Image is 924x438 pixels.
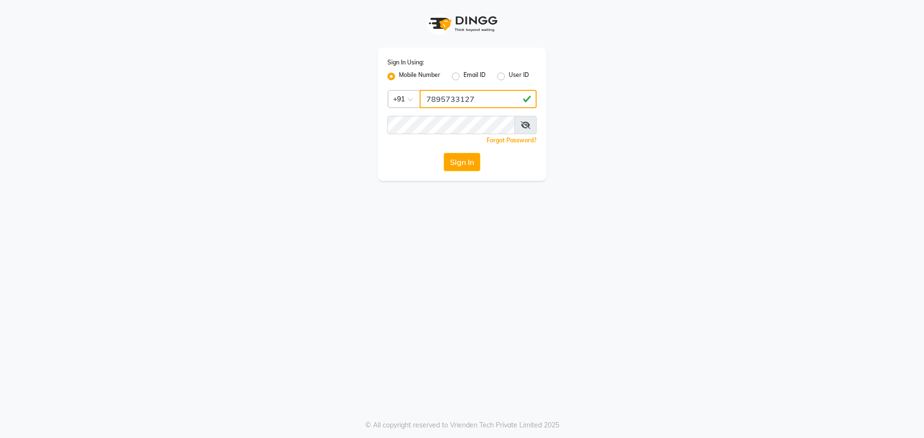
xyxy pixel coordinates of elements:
input: Username [420,90,537,108]
button: Sign In [444,153,480,171]
label: User ID [509,71,529,82]
label: Email ID [463,71,486,82]
label: Sign In Using: [387,58,424,67]
label: Mobile Number [399,71,440,82]
input: Username [387,116,515,134]
a: Forgot Password? [487,137,537,144]
img: logo1.svg [423,10,500,38]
